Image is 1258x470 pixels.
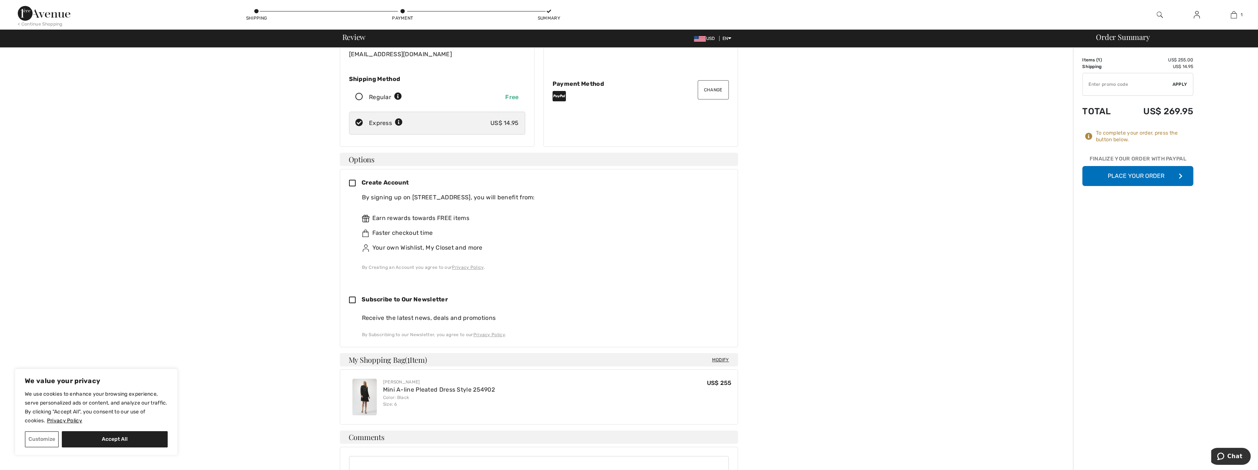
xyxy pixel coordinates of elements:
[452,265,483,270] a: Privacy Policy
[25,376,168,385] p: We value your privacy
[18,21,63,27] div: < Continue Shopping
[1082,166,1193,186] button: Place Your Order
[362,314,729,322] div: Receive the latest news, deals and promotions
[342,33,366,41] span: Review
[362,230,369,237] img: faster.svg
[1082,63,1123,70] td: Shipping
[362,179,409,186] span: Create Account
[553,80,729,87] div: Payment Method
[369,119,403,128] div: Express
[352,379,377,415] img: Mini A-line Pleated Dress Style 254902
[362,296,448,303] span: Subscribe to Our Newsletter
[369,93,402,102] div: Regular
[245,15,268,21] div: Shipping
[47,417,83,424] a: Privacy Policy
[1096,130,1193,143] div: To complete your order, press the button below.
[694,36,718,41] span: USD
[362,264,723,271] div: By Creating an Account you agree to our .
[1173,81,1187,88] span: Apply
[25,390,168,425] p: We use cookies to enhance your browsing experience, serve personalized ads or content, and analyz...
[1123,99,1193,124] td: US$ 269.95
[1083,73,1173,95] input: Promo code
[340,353,738,366] h4: My Shopping Bag
[340,430,738,444] h4: Comments
[383,386,495,393] a: Mini A-line Pleated Dress Style 254902
[62,431,168,447] button: Accept All
[1082,57,1123,63] td: Items ( )
[1194,10,1200,19] img: My Info
[362,193,723,202] div: By signing up on [STREET_ADDRESS], you will benefit from:
[340,153,738,166] h4: Options
[1188,10,1206,20] a: Sign In
[362,214,723,223] div: Earn rewards towards FREE items
[362,243,723,252] div: Your own Wishlist, My Closet and more
[362,331,729,338] div: By Subscribing to our Newsletter, you agree to our .
[1082,155,1193,166] div: Finalize Your Order with PayPal
[18,6,70,21] img: 1ère Avenue
[15,369,178,455] div: We value your privacy
[383,394,495,408] div: Color: Black Size: 6
[1157,10,1163,19] img: search the website
[1211,448,1251,466] iframe: Opens a widget where you can chat to one of our agents
[694,36,706,42] img: US Dollar
[505,94,519,101] span: Free
[1123,63,1193,70] td: US$ 14.95
[490,119,519,128] div: US$ 14.95
[1231,10,1237,19] img: My Bag
[25,431,59,447] button: Customize
[1215,10,1252,19] a: 1
[405,355,427,365] span: ( Item)
[349,75,525,82] div: Shipping Method
[1087,33,1254,41] div: Order Summary
[392,15,414,21] div: Payment
[407,355,410,364] span: 1
[362,215,369,222] img: rewards.svg
[1082,99,1123,124] td: Total
[1241,11,1242,18] span: 1
[1123,57,1193,63] td: US$ 255.00
[698,80,729,99] button: Change
[383,379,495,385] div: [PERSON_NAME]
[362,244,369,252] img: ownWishlist.svg
[538,15,560,21] div: Summary
[362,229,723,237] div: Faster checkout time
[722,36,732,41] span: EN
[473,332,505,337] a: Privacy Policy
[1098,57,1100,62] span: 1
[712,356,729,364] span: Modify
[707,379,731,386] span: US$ 255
